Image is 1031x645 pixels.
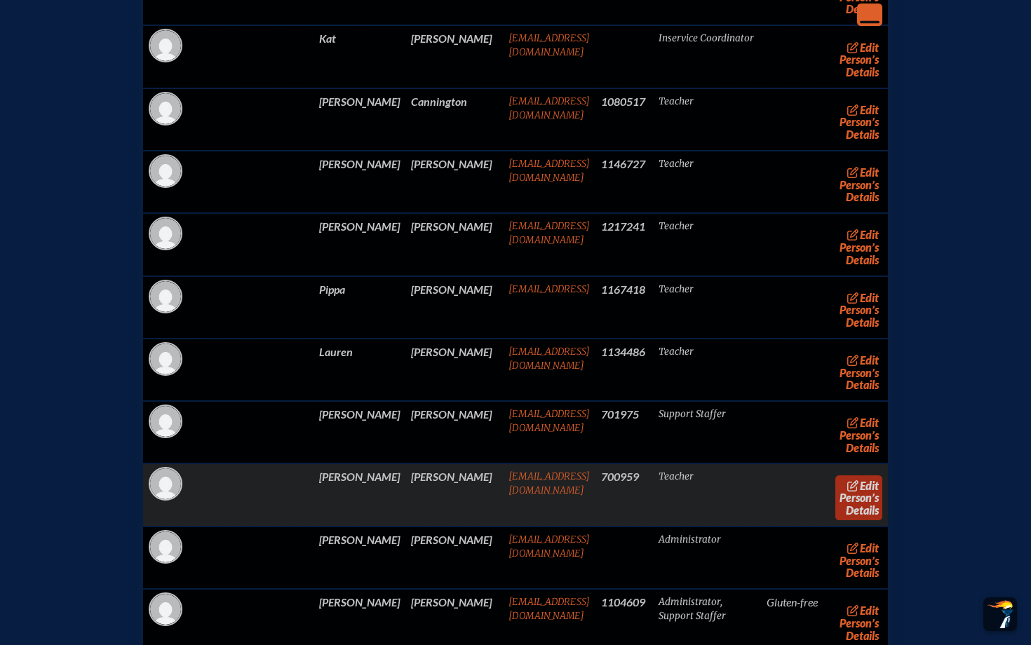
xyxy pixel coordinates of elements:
[150,93,181,124] img: Gravatar
[314,151,405,213] td: [PERSON_NAME]
[508,408,590,434] a: [EMAIL_ADDRESS][DOMAIN_NAME]
[508,32,590,58] a: [EMAIL_ADDRESS][DOMAIN_NAME]
[508,220,590,246] a: [EMAIL_ADDRESS][DOMAIN_NAME]
[508,346,590,372] a: [EMAIL_ADDRESS][DOMAIN_NAME]
[653,527,761,589] td: Administrator
[860,165,879,179] span: edit
[405,276,503,339] td: [PERSON_NAME]
[405,339,503,401] td: [PERSON_NAME]
[405,25,503,88] td: [PERSON_NAME]
[150,531,181,562] img: Gravatar
[508,95,590,121] a: [EMAIL_ADDRESS][DOMAIN_NAME]
[983,597,1017,631] button: Scroll Top
[314,527,405,589] td: [PERSON_NAME]
[150,594,181,625] img: Gravatar
[653,213,761,276] td: Teacher
[405,151,503,213] td: [PERSON_NAME]
[150,156,181,186] img: Gravatar
[595,401,653,463] td: 701975
[835,538,882,583] a: editPerson’s Details
[595,463,653,526] td: 700959
[835,100,882,144] a: editPerson’s Details
[405,401,503,463] td: [PERSON_NAME]
[860,291,879,304] span: edit
[405,527,503,589] td: [PERSON_NAME]
[314,339,405,401] td: Lauren
[835,351,882,395] a: editPerson’s Details
[150,468,181,499] img: Gravatar
[860,604,879,617] span: edit
[860,479,879,492] span: edit
[835,225,882,269] a: editPerson’s Details
[860,416,879,429] span: edit
[835,37,882,81] a: editPerson’s Details
[835,475,882,520] a: editPerson’s Details
[314,213,405,276] td: [PERSON_NAME]
[405,463,503,526] td: [PERSON_NAME]
[860,41,879,54] span: edit
[767,595,818,609] span: Gluten-free
[150,406,181,437] img: Gravatar
[595,213,653,276] td: 1217241
[653,88,761,151] td: Teacher
[986,600,1014,628] img: To the top
[150,218,181,249] img: Gravatar
[835,288,882,332] a: editPerson’s Details
[150,281,181,312] img: Gravatar
[835,413,882,457] a: editPerson’s Details
[595,88,653,151] td: 1080517
[653,463,761,526] td: Teacher
[314,401,405,463] td: [PERSON_NAME]
[314,276,405,339] td: Pippa
[405,88,503,151] td: Cannington
[835,163,882,207] a: editPerson’s Details
[314,25,405,88] td: Kat
[653,401,761,463] td: Support Staffer
[508,596,590,622] a: [EMAIL_ADDRESS][DOMAIN_NAME]
[653,339,761,401] td: Teacher
[150,30,181,61] img: Gravatar
[860,541,879,555] span: edit
[653,25,761,88] td: Inservice Coordinator
[595,339,653,401] td: 1134486
[314,463,405,526] td: [PERSON_NAME]
[653,151,761,213] td: Teacher
[508,283,590,295] a: [EMAIL_ADDRESS]
[595,276,653,339] td: 1167418
[405,213,503,276] td: [PERSON_NAME]
[595,151,653,213] td: 1146727
[860,103,879,116] span: edit
[860,353,879,367] span: edit
[508,158,590,184] a: [EMAIL_ADDRESS][DOMAIN_NAME]
[508,534,590,559] a: [EMAIL_ADDRESS][DOMAIN_NAME]
[150,344,181,374] img: Gravatar
[653,276,761,339] td: Teacher
[314,88,405,151] td: [PERSON_NAME]
[508,470,590,496] a: [EMAIL_ADDRESS][DOMAIN_NAME]
[835,601,882,645] a: editPerson’s Details
[860,228,879,241] span: edit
